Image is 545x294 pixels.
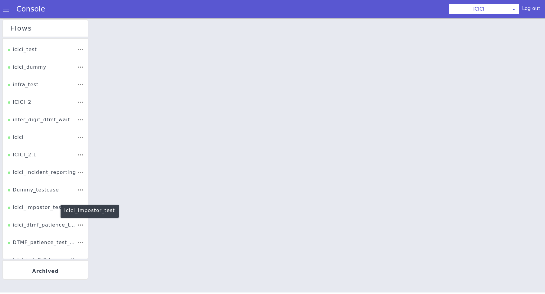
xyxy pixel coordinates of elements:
div: icici_test [19,3,49,18]
button: ICICI [448,4,509,15]
div: icici_dtmf_patience_test [2,178,72,196]
div: inter_digit_dtmf_wait_test [12,73,82,91]
div: icici_impostor_test [3,160,60,177]
div: icici [10,90,27,103]
div: Log out [522,5,540,15]
li: icici_impostor_test [58,169,112,184]
div: icici_dummy [17,21,57,36]
div: icici_incident_reporting [7,125,75,144]
div: infra_test [16,38,48,53]
div: ICICI_2 [14,56,38,70]
div: ICICI_2.1 [8,108,38,122]
a: Console [9,5,52,13]
div: Dummy_testcase [5,143,57,159]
